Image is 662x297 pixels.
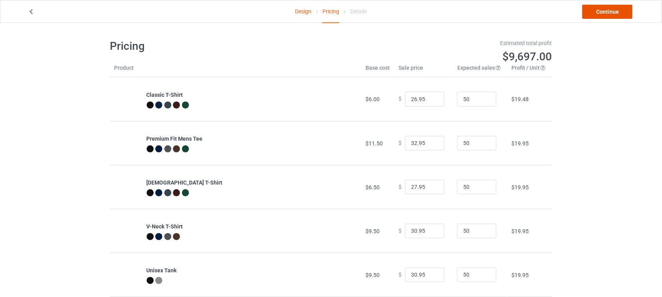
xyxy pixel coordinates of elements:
[147,267,177,273] b: Unisex Tank
[366,184,380,190] span: $6.50
[366,228,380,234] span: $9.50
[582,5,633,19] a: Continue
[511,272,529,278] span: $19.95
[147,223,183,230] b: V-Neck T-Shirt
[322,0,339,23] div: Pricing
[398,228,402,234] span: $
[110,64,142,77] th: Product
[398,140,402,146] span: $
[511,140,529,147] span: $19.95
[398,96,402,102] span: $
[110,39,326,53] h1: Pricing
[361,64,394,77] th: Base cost
[398,272,402,278] span: $
[453,64,507,77] th: Expected sales
[511,96,529,102] span: $19.48
[507,64,552,77] th: Profit / Unit
[366,96,380,102] span: $6.00
[394,64,453,77] th: Sale price
[511,184,529,190] span: $19.95
[147,92,183,98] b: Classic T-Shirt
[503,50,552,63] span: $9,697.00
[351,0,367,22] div: Details
[366,140,383,147] span: $11.50
[398,184,402,190] span: $
[147,179,223,186] b: [DEMOGRAPHIC_DATA] T-Shirt
[147,136,203,142] b: Premium Fit Mens Tee
[295,0,311,22] a: Design
[366,272,380,278] span: $9.50
[155,277,162,284] img: heather_texture.png
[511,228,529,234] span: $19.95
[336,39,552,47] div: Estimated total profit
